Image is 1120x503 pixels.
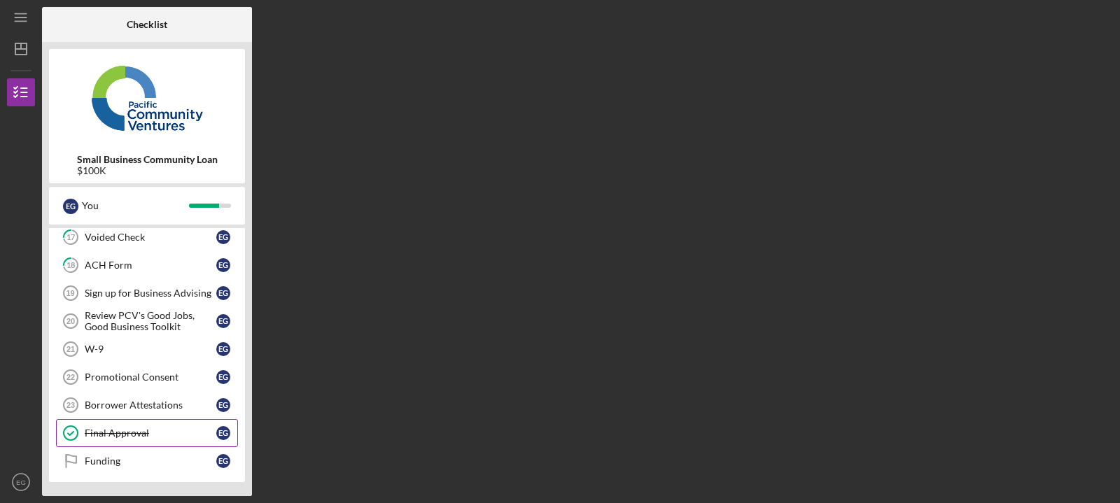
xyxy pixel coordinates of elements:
[216,258,230,272] div: E G
[85,371,216,383] div: Promotional Consent
[85,310,216,332] div: Review PCV's Good Jobs, Good Business Toolkit
[56,251,238,279] a: 18ACH FormEG
[66,401,75,409] tspan: 23
[85,455,216,467] div: Funding
[216,314,230,328] div: E G
[82,194,189,218] div: You
[85,399,216,411] div: Borrower Attestations
[66,289,74,297] tspan: 19
[56,447,238,475] a: FundingEG
[77,165,218,176] div: $100K
[56,363,238,391] a: 22Promotional ConsentEG
[85,427,216,439] div: Final Approval
[85,232,216,243] div: Voided Check
[56,279,238,307] a: 19Sign up for Business AdvisingEG
[77,154,218,165] b: Small Business Community Loan
[85,288,216,299] div: Sign up for Business Advising
[56,419,238,447] a: Final ApprovalEG
[85,260,216,271] div: ACH Form
[216,342,230,356] div: E G
[216,398,230,412] div: E G
[56,223,238,251] a: 17Voided CheckEG
[216,454,230,468] div: E G
[56,335,238,363] a: 21W-9EG
[85,343,216,355] div: W-9
[127,19,167,30] b: Checklist
[66,317,75,325] tspan: 20
[66,373,75,381] tspan: 22
[49,56,245,140] img: Product logo
[16,479,26,486] text: EG
[216,230,230,244] div: E G
[216,426,230,440] div: E G
[216,370,230,384] div: E G
[63,199,78,214] div: E G
[66,233,76,242] tspan: 17
[66,345,75,353] tspan: 21
[56,391,238,419] a: 23Borrower AttestationsEG
[216,286,230,300] div: E G
[56,307,238,335] a: 20Review PCV's Good Jobs, Good Business ToolkitEG
[66,261,75,270] tspan: 18
[7,468,35,496] button: EG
